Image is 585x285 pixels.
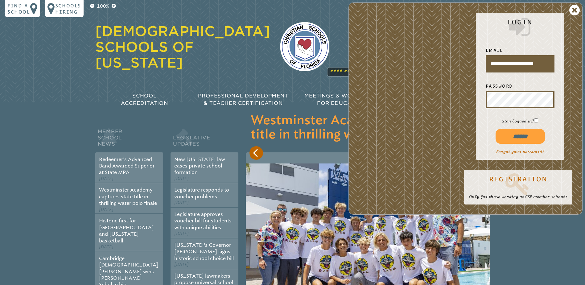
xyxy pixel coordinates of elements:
span: [DATE] [99,207,113,212]
img: csf-logo-web-colors.png [280,22,329,71]
a: Westminster Academy captures state title in thrilling water polo finale [99,187,157,206]
h3: Westminster Academy captures state title in thrilling water polo finale [251,114,485,142]
span: [DATE] [174,262,189,267]
a: Forgot your password? [496,149,544,154]
span: [DATE] [99,244,113,250]
p: Stay logged in? [481,118,559,124]
span: [DATE] [174,200,189,205]
p: Only for those working at CSF member schools [469,194,567,200]
label: Password [486,82,554,90]
a: [DEMOGRAPHIC_DATA] Schools of [US_STATE] [95,23,270,71]
h2: Member School News [95,127,163,152]
a: Registration [469,171,567,196]
span: [DATE] [99,176,113,181]
h2: Login [481,18,559,39]
p: The agency that [US_STATE]’s [DEMOGRAPHIC_DATA] schools rely on for best practices in accreditati... [339,26,490,75]
span: School Accreditation [121,93,168,106]
p: 100% [96,2,110,10]
span: [DATE] [174,231,189,236]
button: Previous [249,146,263,160]
a: Historic first for [GEOGRAPHIC_DATA] and [US_STATE] basketball [99,218,154,243]
a: Legislature approves voucher bill for students with unique abilities [174,211,232,230]
h2: Legislative Updates [171,127,238,152]
label: Email [486,47,554,54]
span: Professional Development & Teacher Certification [198,93,288,106]
span: [DATE] [174,176,189,181]
a: Legislature responds to voucher problems [174,187,229,199]
p: Find a school [7,2,30,15]
span: Meetings & Workshops for Educators [304,93,380,106]
a: New [US_STATE] law eases private school formation [174,156,225,176]
p: Schools Hiring [55,2,81,15]
a: Redeemer’s Advanced Band Awarded Superior at State MPA [99,156,154,176]
a: [US_STATE]’s Governor [PERSON_NAME] signs historic school choice bill [174,242,234,261]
